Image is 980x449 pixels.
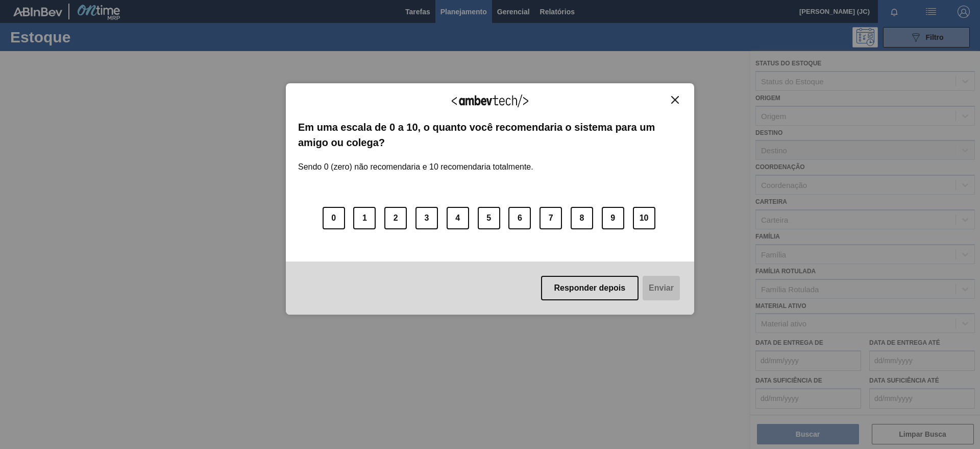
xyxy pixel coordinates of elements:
[540,207,562,229] button: 7
[323,207,345,229] button: 0
[452,94,528,107] img: Logo Ambevtech
[602,207,624,229] button: 9
[478,207,500,229] button: 5
[298,120,682,151] label: Em uma escala de 0 a 10, o quanto você recomendaria o sistema para um amigo ou colega?
[671,96,679,104] img: Close
[541,276,639,300] button: Responder depois
[353,207,376,229] button: 1
[298,150,533,172] label: Sendo 0 (zero) não recomendaria e 10 recomendaria totalmente.
[633,207,655,229] button: 10
[508,207,531,229] button: 6
[571,207,593,229] button: 8
[447,207,469,229] button: 4
[415,207,438,229] button: 3
[668,96,682,104] button: Close
[384,207,407,229] button: 2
